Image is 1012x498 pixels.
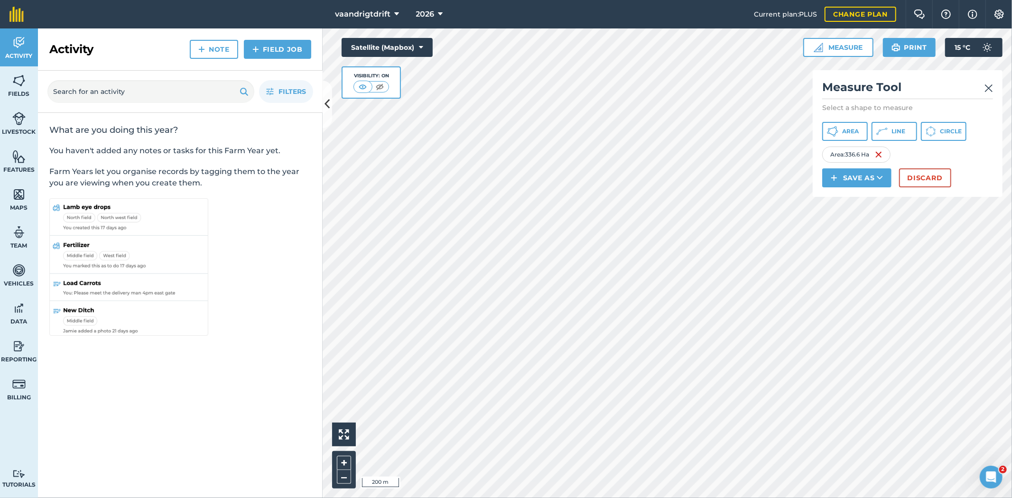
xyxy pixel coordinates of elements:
[12,36,26,50] img: svg+xml;base64,PD94bWwgdmVyc2lvbj0iMS4wIiBlbmNvZGluZz0idXRmLTgiPz4KPCEtLSBHZW5lcmF0b3I6IEFkb2JlIE...
[872,122,917,141] button: Line
[416,9,435,20] span: 2026
[12,470,26,479] img: svg+xml;base64,PD94bWwgdmVyc2lvbj0iMS4wIiBlbmNvZGluZz0idXRmLTgiPz4KPCEtLSBHZW5lcmF0b3I6IEFkb2JlIE...
[12,301,26,315] img: svg+xml;base64,PD94bWwgdmVyc2lvbj0iMS4wIiBlbmNvZGluZz0idXRmLTgiPz4KPCEtLSBHZW5lcmF0b3I6IEFkb2JlIE...
[891,128,905,135] span: Line
[335,9,390,20] span: vaandrigtdrift
[940,128,962,135] span: Circle
[337,456,351,470] button: +
[891,42,901,53] img: svg+xml;base64,PHN2ZyB4bWxucz0iaHR0cDovL3d3dy53My5vcmcvMjAwMC9zdmciIHdpZHRoPSIxOSIgaGVpZ2h0PSIyNC...
[899,168,951,187] button: Discard
[12,225,26,240] img: svg+xml;base64,PD94bWwgdmVyc2lvbj0iMS4wIiBlbmNvZGluZz0idXRmLTgiPz4KPCEtLSBHZW5lcmF0b3I6IEFkb2JlIE...
[342,38,433,57] button: Satellite (Mapbox)
[875,149,882,160] img: svg+xml;base64,PHN2ZyB4bWxucz0iaHR0cDovL3d3dy53My5vcmcvMjAwMC9zdmciIHdpZHRoPSIxNiIgaGVpZ2h0PSIyNC...
[12,149,26,164] img: svg+xml;base64,PHN2ZyB4bWxucz0iaHR0cDovL3d3dy53My5vcmcvMjAwMC9zdmciIHdpZHRoPSI1NiIgaGVpZ2h0PSI2MC...
[12,339,26,353] img: svg+xml;base64,PD94bWwgdmVyc2lvbj0iMS4wIiBlbmNvZGluZz0idXRmLTgiPz4KPCEtLSBHZW5lcmF0b3I6IEFkb2JlIE...
[240,86,249,97] img: svg+xml;base64,PHN2ZyB4bWxucz0iaHR0cDovL3d3dy53My5vcmcvMjAwMC9zdmciIHdpZHRoPSIxOSIgaGVpZ2h0PSIyNC...
[814,43,823,52] img: Ruler icon
[374,82,386,92] img: svg+xml;base64,PHN2ZyB4bWxucz0iaHR0cDovL3d3dy53My5vcmcvMjAwMC9zdmciIHdpZHRoPSI1MCIgaGVpZ2h0PSI0MC...
[12,111,26,126] img: svg+xml;base64,PD94bWwgdmVyc2lvbj0iMS4wIiBlbmNvZGluZz0idXRmLTgiPz4KPCEtLSBHZW5lcmF0b3I6IEFkb2JlIE...
[49,145,311,157] p: You haven't added any notes or tasks for this Farm Year yet.
[357,82,369,92] img: svg+xml;base64,PHN2ZyB4bWxucz0iaHR0cDovL3d3dy53My5vcmcvMjAwMC9zdmciIHdpZHRoPSI1MCIgaGVpZ2h0PSI0MC...
[831,172,837,184] img: svg+xml;base64,PHN2ZyB4bWxucz0iaHR0cDovL3d3dy53My5vcmcvMjAwMC9zdmciIHdpZHRoPSIxNCIgaGVpZ2h0PSIyNC...
[803,38,873,57] button: Measure
[842,128,859,135] span: Area
[921,122,966,141] button: Circle
[198,44,205,55] img: svg+xml;base64,PHN2ZyB4bWxucz0iaHR0cDovL3d3dy53My5vcmcvMjAwMC9zdmciIHdpZHRoPSIxNCIgaGVpZ2h0PSIyNC...
[822,147,891,163] div: Area : 336.6 Ha
[49,166,311,189] p: Farm Years let you organise records by tagging them to the year you are viewing when you create t...
[190,40,238,59] a: Note
[822,80,993,99] h2: Measure Tool
[9,7,24,22] img: fieldmargin Logo
[822,103,993,112] p: Select a shape to measure
[883,38,936,57] button: Print
[49,42,93,57] h2: Activity
[12,377,26,391] img: svg+xml;base64,PD94bWwgdmVyc2lvbj0iMS4wIiBlbmNvZGluZz0idXRmLTgiPz4KPCEtLSBHZW5lcmF0b3I6IEFkb2JlIE...
[978,38,997,57] img: svg+xml;base64,PD94bWwgdmVyc2lvbj0iMS4wIiBlbmNvZGluZz0idXRmLTgiPz4KPCEtLSBHZW5lcmF0b3I6IEFkb2JlIE...
[244,40,311,59] a: Field Job
[822,168,891,187] button: Save as
[914,9,925,19] img: Two speech bubbles overlapping with the left bubble in the forefront
[940,9,952,19] img: A question mark icon
[12,74,26,88] img: svg+xml;base64,PHN2ZyB4bWxucz0iaHR0cDovL3d3dy53My5vcmcvMjAwMC9zdmciIHdpZHRoPSI1NiIgaGVpZ2h0PSI2MC...
[49,124,311,136] h2: What are you doing this year?
[12,263,26,277] img: svg+xml;base64,PD94bWwgdmVyc2lvbj0iMS4wIiBlbmNvZGluZz0idXRmLTgiPz4KPCEtLSBHZW5lcmF0b3I6IEFkb2JlIE...
[337,470,351,484] button: –
[339,429,349,440] img: Four arrows, one pointing top left, one top right, one bottom right and the last bottom left
[980,466,1003,489] iframe: Intercom live chat
[968,9,977,20] img: svg+xml;base64,PHN2ZyB4bWxucz0iaHR0cDovL3d3dy53My5vcmcvMjAwMC9zdmciIHdpZHRoPSIxNyIgaGVpZ2h0PSIxNy...
[252,44,259,55] img: svg+xml;base64,PHN2ZyB4bWxucz0iaHR0cDovL3d3dy53My5vcmcvMjAwMC9zdmciIHdpZHRoPSIxNCIgaGVpZ2h0PSIyNC...
[754,9,817,19] span: Current plan : PLUS
[993,9,1005,19] img: A cog icon
[984,83,993,94] img: svg+xml;base64,PHN2ZyB4bWxucz0iaHR0cDovL3d3dy53My5vcmcvMjAwMC9zdmciIHdpZHRoPSIyMiIgaGVpZ2h0PSIzMC...
[279,86,306,97] span: Filters
[47,80,254,103] input: Search for an activity
[825,7,896,22] a: Change plan
[12,187,26,202] img: svg+xml;base64,PHN2ZyB4bWxucz0iaHR0cDovL3d3dy53My5vcmcvMjAwMC9zdmciIHdpZHRoPSI1NiIgaGVpZ2h0PSI2MC...
[822,122,868,141] button: Area
[999,466,1007,473] span: 2
[353,72,390,80] div: Visibility: On
[945,38,1003,57] button: 15 °C
[259,80,313,103] button: Filters
[955,38,970,57] span: 15 ° C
